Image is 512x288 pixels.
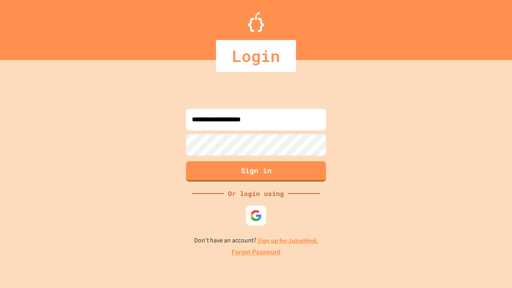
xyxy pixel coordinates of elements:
a: Sign up for JuiceMind. [258,236,318,245]
img: google-icon.svg [250,210,262,222]
a: Forgot Password [232,248,280,257]
div: Or login using [224,189,288,198]
div: Login [216,40,296,72]
p: Don't have an account? [194,236,318,246]
button: Sign in [186,161,326,182]
img: Logo.svg [248,12,264,32]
